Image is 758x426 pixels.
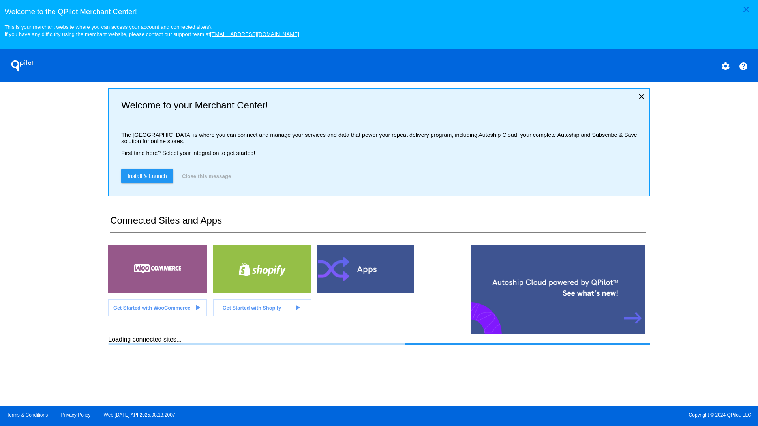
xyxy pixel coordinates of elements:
[4,24,299,37] small: This is your merchant website where you can access your account and connected site(s). If you hav...
[7,412,48,418] a: Terms & Conditions
[721,62,730,71] mat-icon: settings
[210,31,299,37] a: [EMAIL_ADDRESS][DOMAIN_NAME]
[128,173,167,179] span: Install & Launch
[637,92,646,101] mat-icon: close
[223,305,281,311] span: Get Started with Shopify
[121,150,643,156] p: First time here? Select your integration to get started!
[61,412,91,418] a: Privacy Policy
[386,412,751,418] span: Copyright © 2024 QPilot, LLC
[121,132,643,144] p: The [GEOGRAPHIC_DATA] is where you can connect and manage your services and data that power your ...
[104,412,175,418] a: Web:[DATE] API:2025.08.13.2007
[213,299,311,316] a: Get Started with Shopify
[110,215,645,233] h2: Connected Sites and Apps
[113,305,190,311] span: Get Started with WooCommerce
[121,169,173,183] a: Install & Launch
[180,169,233,183] button: Close this message
[739,62,748,71] mat-icon: help
[108,299,207,316] a: Get Started with WooCommerce
[108,336,649,345] div: Loading connected sites...
[293,303,302,312] mat-icon: play_arrow
[741,5,751,14] mat-icon: close
[193,303,202,312] mat-icon: play_arrow
[4,7,753,16] h3: Welcome to the QPilot Merchant Center!
[7,58,38,74] h1: QPilot
[121,100,643,111] h2: Welcome to your Merchant Center!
